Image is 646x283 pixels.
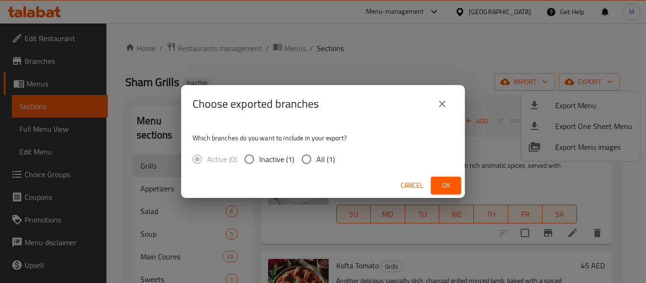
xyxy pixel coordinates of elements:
[259,154,294,165] span: Inactive (1)
[316,154,335,165] span: All (1)
[431,93,454,115] button: close
[397,177,427,194] button: Cancel
[401,180,423,191] span: Cancel
[192,96,319,111] h2: Choose exported branches
[438,180,454,191] span: Ok
[207,154,237,165] span: Active (0)
[192,133,454,143] p: Which branches do you want to include in your export?
[431,177,461,194] button: Ok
